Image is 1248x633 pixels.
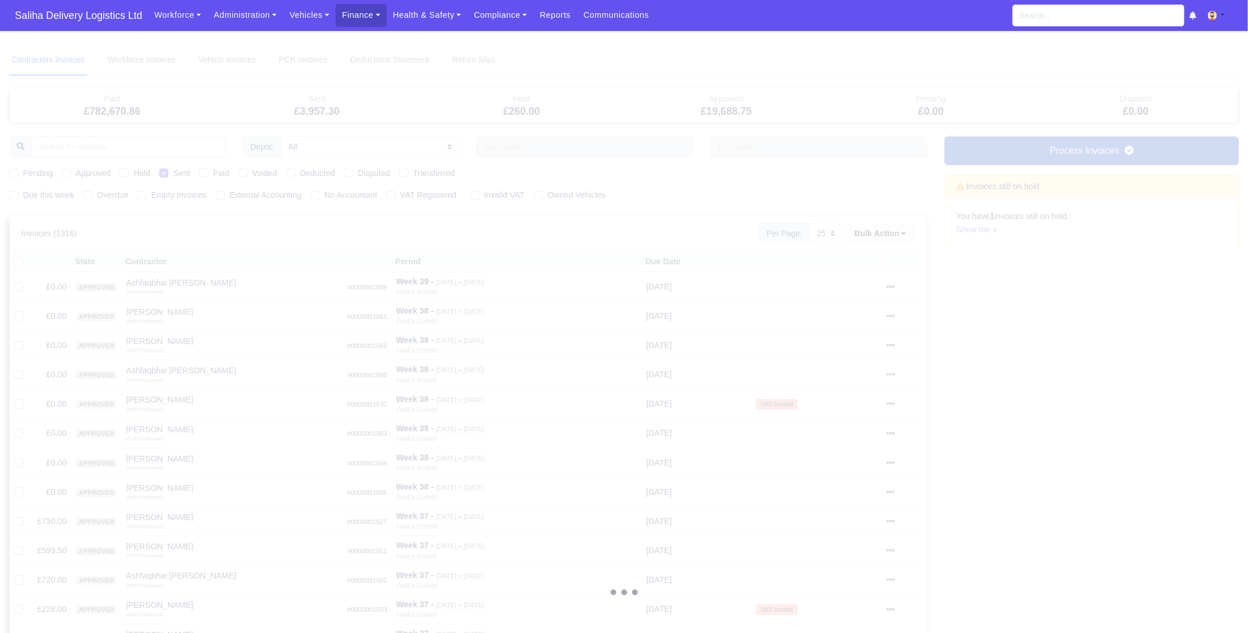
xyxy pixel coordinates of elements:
a: Finance [336,4,387,26]
a: Communications [577,4,656,26]
span: Saliha Delivery Logistics Ltd [9,4,148,27]
a: Vehicles [283,4,336,26]
a: Compliance [467,4,533,26]
iframe: Chat Widget [1042,501,1248,633]
a: Saliha Delivery Logistics Ltd [9,5,148,27]
a: Health & Safety [387,4,468,26]
a: Reports [533,4,577,26]
a: Workforce [148,4,207,26]
a: Administration [207,4,283,26]
input: Search... [1013,5,1184,26]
